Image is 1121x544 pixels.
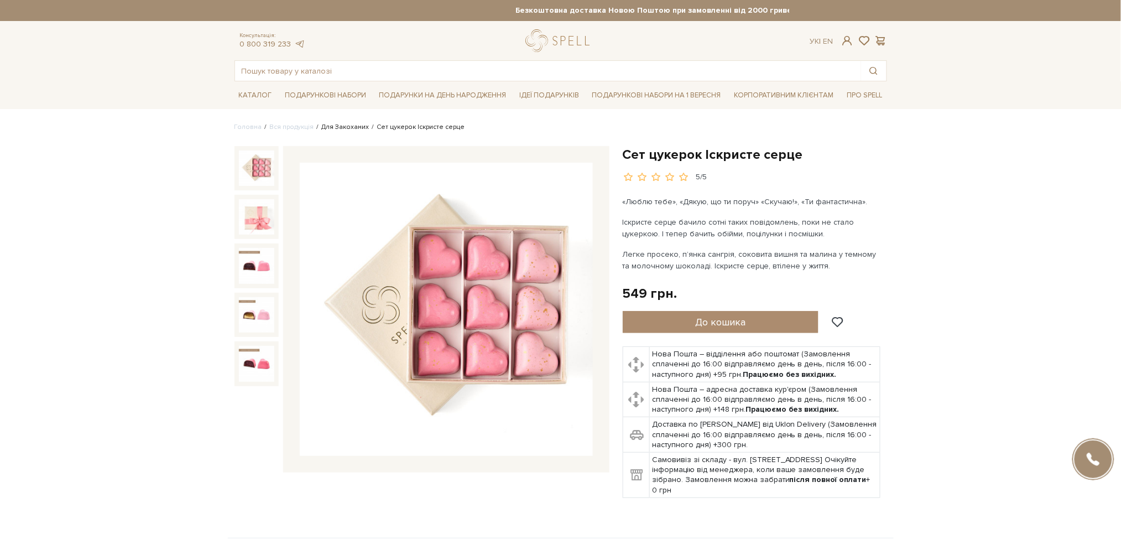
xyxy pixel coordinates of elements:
[515,87,583,104] span: Ідеї подарунків
[623,285,677,302] div: 549 грн.
[235,61,861,81] input: Пошук товару у каталозі
[239,199,274,235] img: Сет цукерок Іскристе серце
[843,87,887,104] span: Про Spell
[623,146,887,163] h1: Сет цукерок Іскристе серце
[322,123,369,131] a: Для Закоханих
[270,123,314,131] a: Вся продукція
[239,151,274,186] img: Сет цукерок Іскристе серце
[623,248,882,272] p: Легке просеко, п’янка сангрія, соковита вишня та малина у темному та молочному шоколаді. Іскристе...
[696,316,746,328] span: До кошика
[623,196,882,208] p: «Люблю тебе», «Дякую, що ти поруч» «Скучаю!», «Ти фантастична».
[234,123,262,131] a: Головна
[650,347,880,382] td: Нова Пошта – відділення або поштомат (Замовлення сплаченні до 16:00 відправляємо день в день, піс...
[525,29,595,52] a: logo
[810,37,833,46] div: Ук
[375,87,511,104] span: Подарунки на День народження
[819,37,821,46] span: |
[743,370,837,379] b: Працюємо без вихідних.
[861,61,887,81] button: Пошук товару у каталозі
[369,122,465,132] li: Сет цукерок Іскристе серце
[240,39,291,49] a: 0 800 319 233
[790,475,867,484] b: після повної оплати
[300,163,593,456] img: Сет цукерок Іскристе серце
[239,297,274,333] img: Сет цукерок Іскристе серце
[623,216,882,240] p: Іскристе серце бачило сотні таких повідомлень, поки не стало цукеркою. І тепер бачить обійми, поц...
[650,453,880,498] td: Самовивіз зі складу - вул. [STREET_ADDRESS] Очікуйте інформацію від менеджера, коли ваше замовлен...
[239,248,274,283] img: Сет цукерок Іскристе серце
[332,6,985,15] strong: Безкоштовна доставка Новою Поштою при замовленні від 2000 гривень
[696,172,707,183] div: 5/5
[745,405,840,414] b: Працюємо без вихідних.
[240,32,305,39] span: Консультація:
[234,87,277,104] span: Каталог
[623,311,819,333] button: До кошика
[280,87,371,104] span: Подарункові набори
[294,39,305,49] a: telegram
[650,382,880,417] td: Нова Пошта – адресна доставка кур'єром (Замовлення сплаченні до 16:00 відправляємо день в день, п...
[239,346,274,381] img: Сет цукерок Іскристе серце
[729,86,838,105] a: Корпоративним клієнтам
[650,417,880,453] td: Доставка по [PERSON_NAME] від Uklon Delivery (Замовлення сплаченні до 16:00 відправляємо день в д...
[588,86,726,105] a: Подарункові набори на 1 Вересня
[823,37,833,46] a: En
